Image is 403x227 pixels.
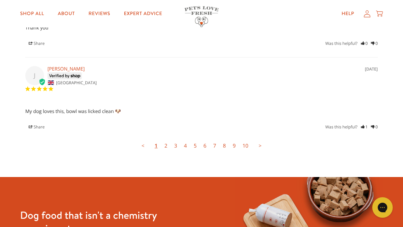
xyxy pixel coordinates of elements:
[371,124,378,130] a: Rate review as not helpful
[171,139,181,153] a: Page 3
[365,66,378,72] div: [DATE]
[190,139,200,153] a: Page 5
[25,108,378,115] p: My dog loves this, bowl was licked clean 🐶
[52,7,80,21] a: About
[371,40,378,46] a: Rate review as not helpful
[336,7,360,21] a: Help
[184,6,219,27] img: Pets Love Fresh
[361,124,368,130] a: Rate review as helpful
[25,141,378,151] ul: Reviews Pagination
[220,139,230,153] a: Page 8
[25,123,48,130] span: Share
[25,66,44,85] div: J
[47,72,82,79] img: SVG verified by SHOP
[210,139,220,153] a: Page 7
[361,40,368,47] i: 0
[48,80,54,85] img: United Kingdom
[361,40,368,46] a: Rate review as helpful
[161,139,171,153] a: Page 2
[47,66,85,72] strong: [PERSON_NAME]
[151,139,161,153] a: Page 1
[15,7,50,21] a: Shop All
[200,139,210,153] a: Page 6
[371,124,378,130] i: 0
[56,80,97,86] span: [GEOGRAPHIC_DATA]
[371,40,378,47] i: 0
[239,139,252,153] a: Page 10
[255,139,265,153] a: Next page
[325,124,378,130] div: Was this helpful?
[119,7,168,21] a: Expert Advice
[83,7,115,21] a: Reviews
[181,139,191,153] a: Page 4
[25,86,54,92] span: 5-Star Rating Review
[369,195,396,220] iframe: Gorgias live chat messenger
[25,40,48,47] span: Share
[325,40,378,47] div: Was this helpful?
[229,139,239,153] a: Page 9
[361,124,368,130] i: 1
